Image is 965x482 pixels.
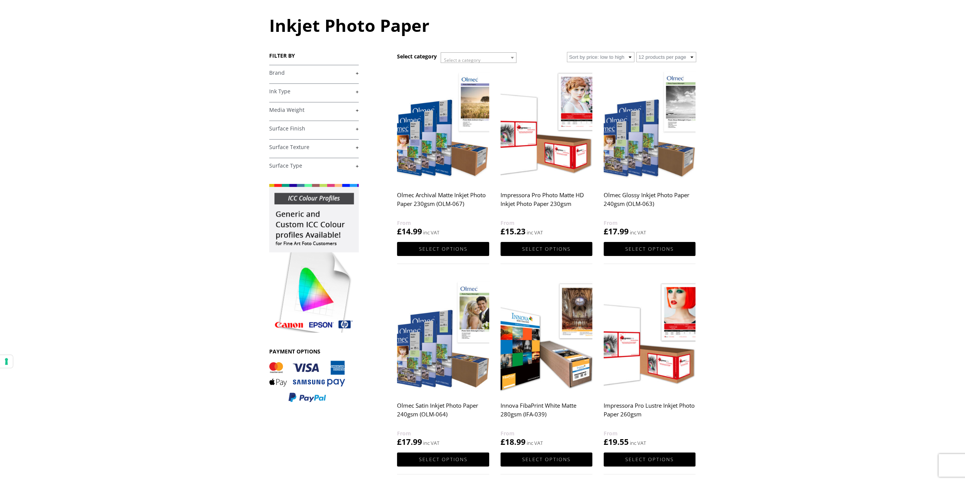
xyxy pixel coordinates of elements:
h4: Surface Type [269,158,359,173]
h3: PAYMENT OPTIONS [269,348,359,355]
a: + [269,107,359,114]
h4: Media Weight [269,102,359,117]
img: Olmec Glossy Inkjet Photo Paper 240gsm (OLM-063) [604,68,695,183]
span: £ [397,226,402,237]
h4: Ink Type [269,83,359,99]
a: Innova FibaPrint White Matte 280gsm (IFA-039) £18.99 [501,279,592,447]
h2: Olmec Satin Inkjet Photo Paper 240gsm (OLM-064) [397,399,489,429]
bdi: 17.99 [397,436,422,447]
h2: Olmec Glossy Inkjet Photo Paper 240gsm (OLM-063) [604,188,695,218]
span: Select a category [444,57,480,63]
h1: Inkjet Photo Paper [269,14,696,37]
img: Impressora Pro Photo Matte HD Inkjet Photo Paper 230gsm [501,68,592,183]
a: Select options for “Olmec Satin Inkjet Photo Paper 240gsm (OLM-064)” [397,452,489,466]
select: Shop order [567,52,634,62]
span: £ [604,226,608,237]
bdi: 14.99 [397,226,422,237]
span: £ [501,436,505,447]
a: Impressora Pro Photo Matte HD Inkjet Photo Paper 230gsm £15.23 [501,68,592,237]
img: Innova FibaPrint White Matte 280gsm (IFA-039) [501,279,592,394]
h4: Surface Finish [269,121,359,136]
h2: Impressora Pro Lustre Inkjet Photo Paper 260gsm [604,399,695,429]
span: £ [397,436,402,447]
img: PAYMENT OPTIONS [269,361,345,403]
a: Select options for “Impressora Pro Lustre Inkjet Photo Paper 260gsm” [604,452,695,466]
a: Select options for “Olmec Glossy Inkjet Photo Paper 240gsm (OLM-063)” [604,242,695,256]
h3: Select category [397,53,437,60]
bdi: 15.23 [501,226,526,237]
h2: Olmec Archival Matte Inkjet Photo Paper 230gsm (OLM-067) [397,188,489,218]
img: Impressora Pro Lustre Inkjet Photo Paper 260gsm [604,279,695,394]
a: + [269,125,359,132]
a: Olmec Archival Matte Inkjet Photo Paper 230gsm (OLM-067) £14.99 [397,68,489,237]
a: Select options for “Impressora Pro Photo Matte HD Inkjet Photo Paper 230gsm” [501,242,592,256]
a: + [269,88,359,95]
a: Select options for “Olmec Archival Matte Inkjet Photo Paper 230gsm (OLM-067)” [397,242,489,256]
h4: Brand [269,65,359,80]
a: Impressora Pro Lustre Inkjet Photo Paper 260gsm £19.55 [604,279,695,447]
h2: Innova FibaPrint White Matte 280gsm (IFA-039) [501,399,592,429]
img: Olmec Archival Matte Inkjet Photo Paper 230gsm (OLM-067) [397,68,489,183]
h3: FILTER BY [269,52,359,59]
bdi: 19.55 [604,436,629,447]
a: Olmec Glossy Inkjet Photo Paper 240gsm (OLM-063) £17.99 [604,68,695,237]
a: + [269,69,359,77]
img: promo [269,184,359,333]
h2: Impressora Pro Photo Matte HD Inkjet Photo Paper 230gsm [501,188,592,218]
a: Olmec Satin Inkjet Photo Paper 240gsm (OLM-064) £17.99 [397,279,489,447]
bdi: 18.99 [501,436,526,447]
a: Select options for “Innova FibaPrint White Matte 280gsm (IFA-039)” [501,452,592,466]
img: Olmec Satin Inkjet Photo Paper 240gsm (OLM-064) [397,279,489,394]
span: £ [604,436,608,447]
h4: Surface Texture [269,139,359,154]
span: £ [501,226,505,237]
a: + [269,162,359,170]
bdi: 17.99 [604,226,629,237]
a: + [269,144,359,151]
